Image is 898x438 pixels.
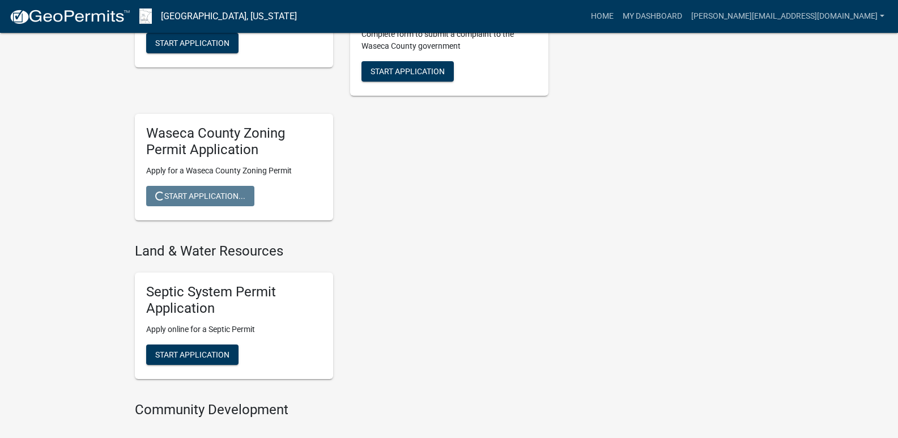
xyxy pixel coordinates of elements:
h5: Septic System Permit Application [146,284,322,317]
button: Start Application [146,33,239,53]
span: Start Application [371,67,445,76]
button: Start Application... [146,186,254,206]
span: Start Application... [155,191,245,200]
p: Apply online for a Septic Permit [146,324,322,335]
p: Apply for a Waseca County Zoning Permit [146,165,322,177]
button: Start Application [146,345,239,365]
p: Complete form to submit a complaint to the Waseca County government [361,28,537,52]
h4: Land & Water Resources [135,243,548,260]
img: Waseca County, Minnesota [139,8,152,24]
span: Start Application [155,39,229,48]
a: Home [586,6,618,27]
h5: Waseca County Zoning Permit Application [146,125,322,158]
a: My Dashboard [618,6,687,27]
button: Start Application [361,61,454,82]
a: [PERSON_NAME][EMAIL_ADDRESS][DOMAIN_NAME] [687,6,889,27]
h4: Community Development [135,402,548,418]
span: Start Application [155,350,229,359]
a: [GEOGRAPHIC_DATA], [US_STATE] [161,7,297,26]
